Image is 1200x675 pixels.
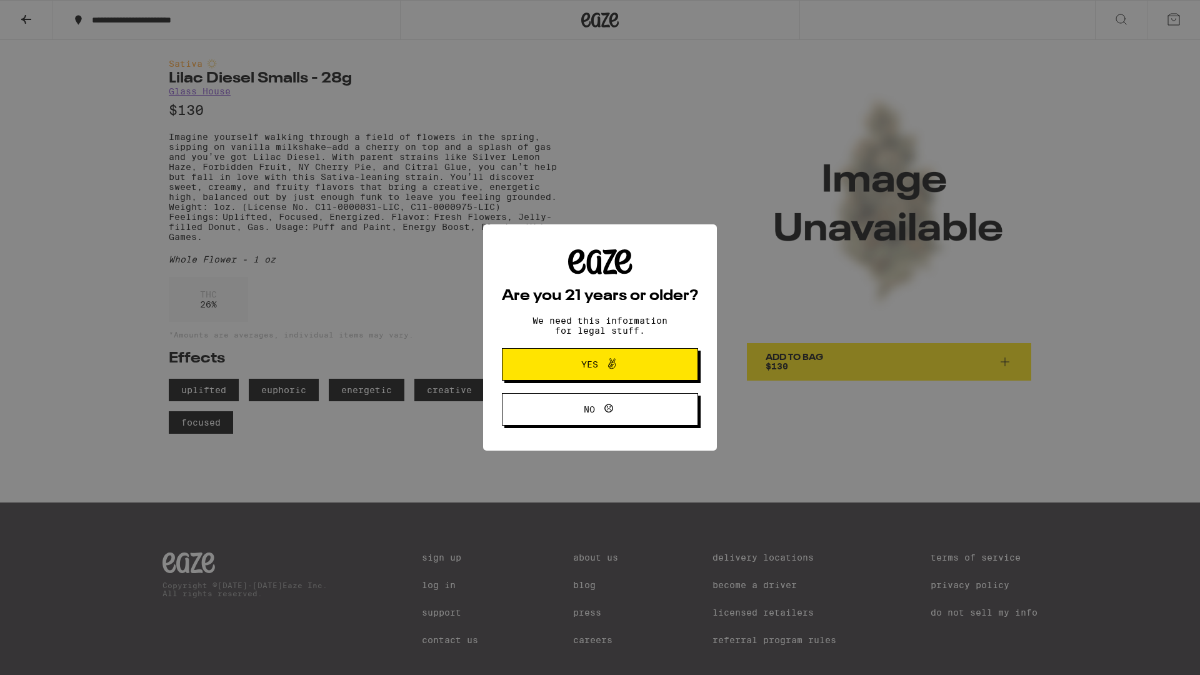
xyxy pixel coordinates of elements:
span: Yes [581,360,598,369]
button: No [502,393,698,426]
span: No [584,405,595,414]
button: Yes [502,348,698,381]
h2: Are you 21 years or older? [502,289,698,304]
iframe: Opens a widget where you can find more information [1122,637,1187,669]
p: We need this information for legal stuff. [522,316,678,336]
